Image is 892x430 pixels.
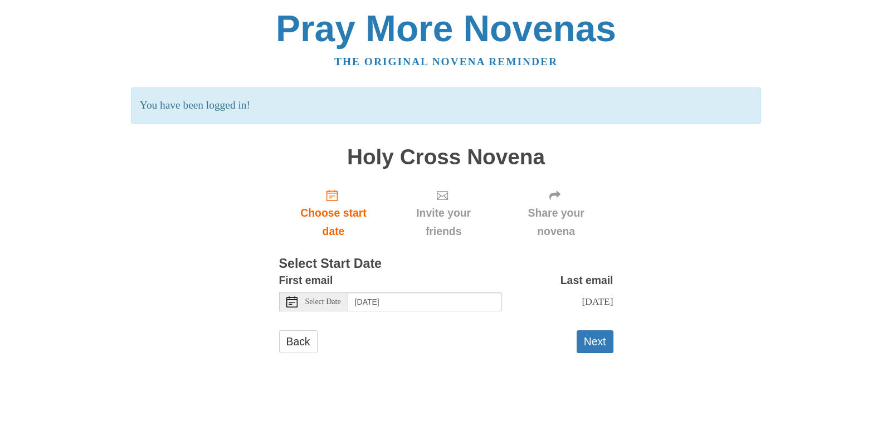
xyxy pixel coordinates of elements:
h3: Select Start Date [279,257,613,271]
span: Choose start date [290,204,377,241]
span: Share your novena [510,204,602,241]
p: You have been logged in! [131,87,761,124]
label: Last email [560,271,613,290]
span: Select Date [305,298,341,306]
a: Pray More Novenas [276,8,616,49]
button: Next [577,330,613,353]
label: First email [279,271,333,290]
a: Back [279,330,318,353]
div: Click "Next" to confirm your start date first. [499,180,613,246]
a: The original novena reminder [334,56,558,67]
a: Choose start date [279,180,388,246]
h1: Holy Cross Novena [279,145,613,169]
span: [DATE] [582,296,613,307]
div: Click "Next" to confirm your start date first. [388,180,499,246]
span: Invite your friends [399,204,488,241]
